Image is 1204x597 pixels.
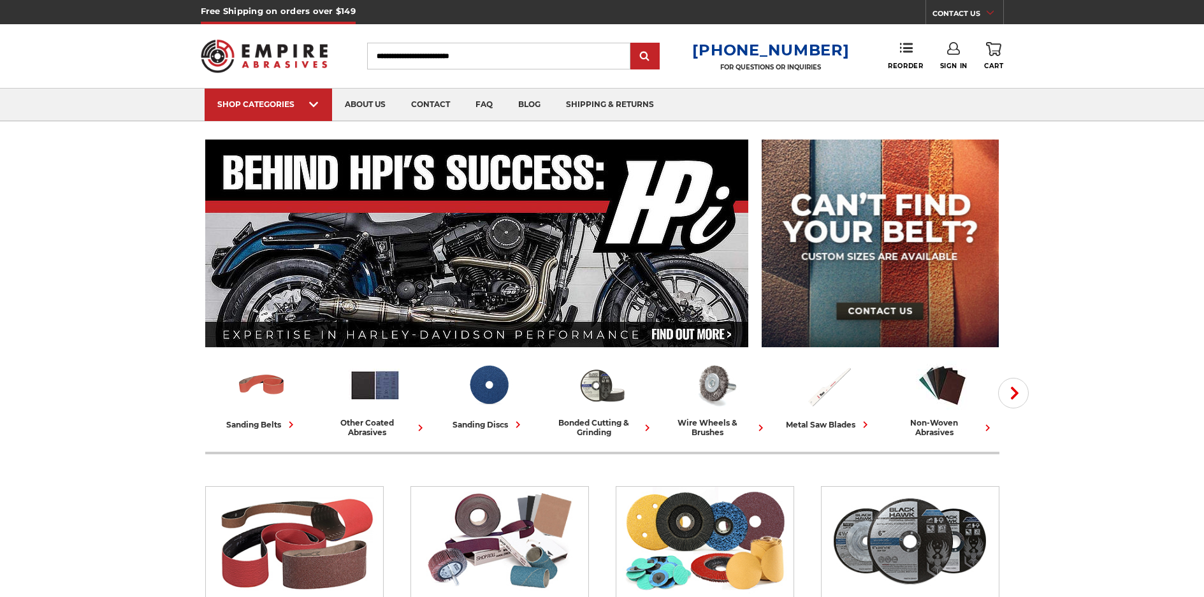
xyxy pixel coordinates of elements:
a: other coated abrasives [324,359,427,437]
img: Wire Wheels & Brushes [689,359,742,412]
a: blog [505,89,553,121]
img: Banner for an interview featuring Horsepower Inc who makes Harley performance upgrades featured o... [205,140,749,347]
img: Sanding Belts [212,487,377,595]
a: shipping & returns [553,89,667,121]
img: Metal Saw Blades [802,359,855,412]
div: other coated abrasives [324,418,427,437]
img: Sanding Belts [235,359,288,412]
a: non-woven abrasives [891,359,994,437]
img: Bonded Cutting & Grinding [827,487,992,595]
div: sanding belts [226,418,298,431]
button: Next [998,378,1029,408]
a: Reorder [888,42,923,69]
a: bonded cutting & grinding [551,359,654,437]
input: Submit [632,44,658,69]
span: Sign In [940,62,968,70]
a: contact [398,89,463,121]
span: Reorder [888,62,923,70]
img: promo banner for custom belts. [762,140,999,347]
div: bonded cutting & grinding [551,418,654,437]
a: Cart [984,42,1003,70]
img: Bonded Cutting & Grinding [576,359,628,412]
a: faq [463,89,505,121]
img: Sanding Discs [462,359,515,412]
a: sanding belts [210,359,314,431]
img: Other Coated Abrasives [349,359,402,412]
span: Cart [984,62,1003,70]
div: metal saw blades [786,418,872,431]
div: SHOP CATEGORIES [217,99,319,109]
a: [PHONE_NUMBER] [692,41,849,59]
img: Non-woven Abrasives [916,359,969,412]
a: sanding discs [437,359,540,431]
div: sanding discs [453,418,525,431]
img: Other Coated Abrasives [417,487,582,595]
a: about us [332,89,398,121]
img: Empire Abrasives [201,31,328,81]
a: metal saw blades [778,359,881,431]
img: Sanding Discs [622,487,787,595]
a: CONTACT US [932,6,1003,24]
p: FOR QUESTIONS OR INQUIRIES [692,63,849,71]
div: wire wheels & brushes [664,418,767,437]
a: wire wheels & brushes [664,359,767,437]
div: non-woven abrasives [891,418,994,437]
